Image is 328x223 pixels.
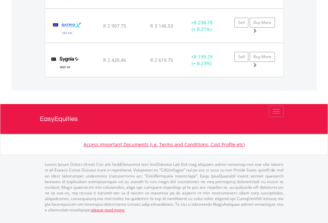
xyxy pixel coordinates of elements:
span: R 2 907.75 [103,23,126,29]
a: Buy More [250,18,275,28]
a: Access Important Documents (i.e. Terms and Conditions, Cost Profile etc) [84,141,245,148]
a: please read more: [91,207,125,213]
span: R 3 146.53 [150,23,173,29]
div: + (+ 8.21%) [181,19,223,33]
div: + (+ 8.23%) [181,54,223,67]
span: R 2 420.46 [103,57,126,63]
span: R 2 619.75 [150,57,173,63]
img: TFSA.SYGUS.png [48,52,82,75]
a: Sell [234,18,248,28]
a: Sell [234,52,248,62]
span: R 199.29 [194,54,213,60]
a: Buy More [250,52,275,62]
img: TFSA.STX500.png [48,17,87,41]
a: EasyEquities [40,104,289,134]
p: Lorem Ipsum Dolors (Ame) Con a/e SeddOeiusmod tem InciDiduntut Lab Etd mag aliquaen admin veniamq... [45,162,284,213]
span: R 238.78 [194,19,213,26]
